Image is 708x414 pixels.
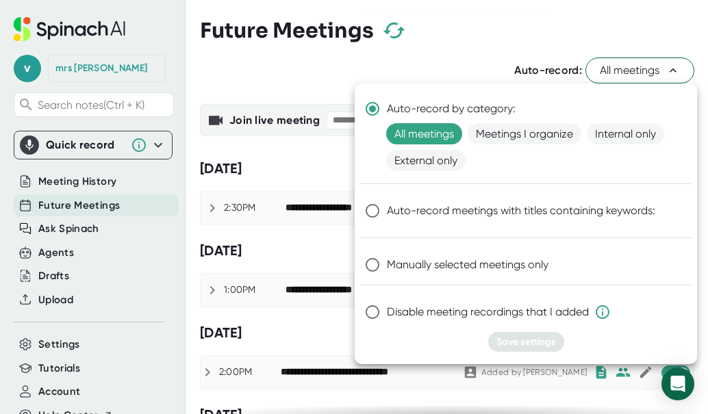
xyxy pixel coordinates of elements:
[386,123,462,144] span: All meetings
[496,336,556,348] span: Save settings
[386,150,466,171] span: External only
[468,123,581,144] span: Meetings I organize
[387,257,548,273] span: Manually selected meetings only
[587,123,664,144] span: Internal only
[661,367,694,400] div: Open Intercom Messenger
[387,304,611,320] span: Disable meeting recordings that I added
[488,332,564,352] button: Save settings
[387,203,655,219] span: Auto-record meetings with titles containing keywords:
[387,101,516,117] span: Auto-record by category:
